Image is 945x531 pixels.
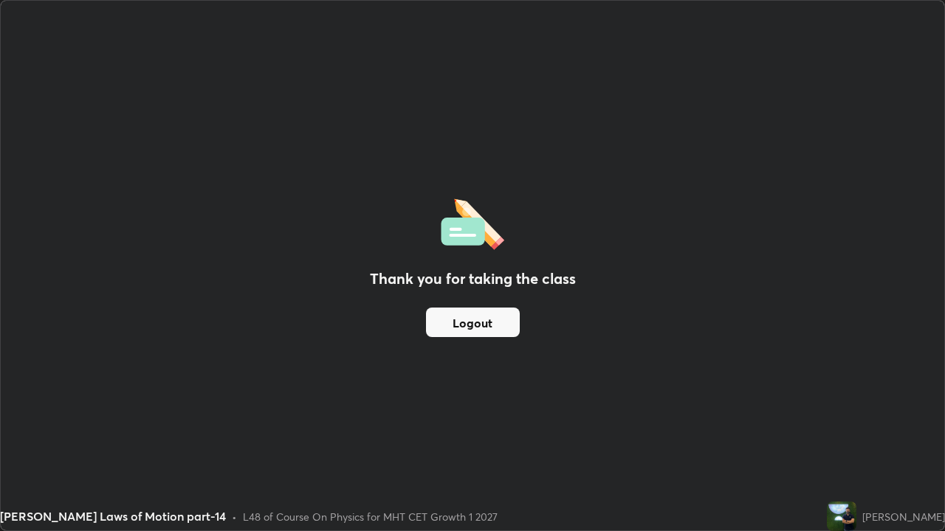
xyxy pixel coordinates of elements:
div: [PERSON_NAME] [862,509,945,524]
button: Logout [426,308,520,337]
img: f0fae9d97c1e44ffb6a168521d894f25.jpg [827,502,856,531]
div: L48 of Course On Physics for MHT CET Growth 1 2027 [243,509,498,524]
h2: Thank you for taking the class [370,268,576,290]
img: offlineFeedback.1438e8b3.svg [441,194,504,250]
div: • [232,509,237,524]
